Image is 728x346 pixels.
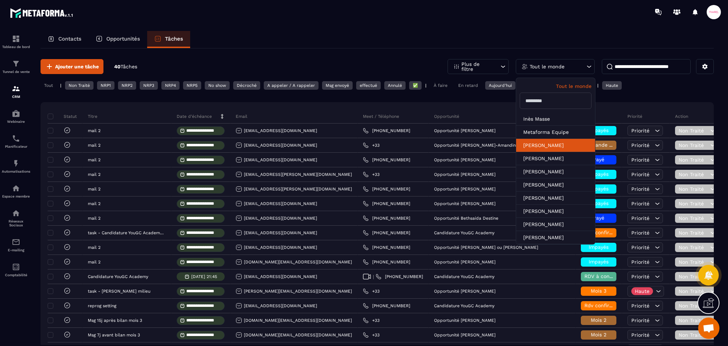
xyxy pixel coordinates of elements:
[631,303,649,309] span: Priorité
[631,318,649,323] span: Priorité
[236,114,247,119] p: Email
[60,83,61,88] p: |
[434,303,494,308] p: Candidature YouGC Academy
[89,31,147,48] a: Opportunités
[434,157,496,162] p: Opportunité [PERSON_NAME]
[434,289,496,294] p: Opportunité [PERSON_NAME]
[88,230,164,235] p: task - Candidature YouGC Academy - R1 Reprogrammé
[584,273,630,279] span: RDV à confimer ❓
[635,289,649,294] p: Haute
[2,179,30,204] a: automationsautomationsEspace membre
[363,332,380,338] a: +33
[106,36,140,42] p: Opportunités
[2,95,30,99] p: CRM
[2,104,30,129] a: automationsautomationsWebinaire
[589,244,609,250] span: Impayés
[679,230,708,236] span: Non Traité
[2,129,30,154] a: schedulerschedulerPlanificateur
[631,186,649,192] span: Priorité
[631,142,649,148] span: Priorité
[602,81,622,90] div: Haute
[409,81,422,90] div: ✅
[88,289,150,294] p: task - [PERSON_NAME] milieu
[363,186,410,192] a: [PHONE_NUMBER]
[114,63,137,70] p: 40
[88,172,101,177] p: mail 2
[88,245,101,250] p: mail 2
[376,274,423,279] a: [PHONE_NUMBER]
[631,259,649,265] span: Priorité
[264,81,318,90] div: A appeler / A rappeler
[140,81,158,90] div: NRP3
[363,259,410,265] a: [PHONE_NUMBER]
[679,157,708,163] span: Non Traité
[584,303,625,308] span: Rdv confirmé ✅
[363,245,410,250] a: [PHONE_NUMBER]
[88,318,142,323] p: Msg 15j après bilan mois 3
[434,128,496,133] p: Opportunité [PERSON_NAME]
[88,157,101,162] p: mail 2
[516,218,595,231] li: [PERSON_NAME]
[679,128,708,133] span: Non Traité
[88,274,148,279] p: Candidature YouGC Academy
[2,29,30,54] a: formationformationTableau de bord
[591,288,606,294] span: Mois 3
[425,83,427,88] p: |
[363,142,380,148] a: +33
[2,232,30,257] a: emailemailE-mailing
[679,142,708,148] span: Non Traité
[434,230,494,235] p: Candidature YouGC Academy
[434,259,496,264] p: Opportunité [PERSON_NAME]
[12,159,20,168] img: automations
[434,332,496,337] p: Opportunité [PERSON_NAME]
[55,63,99,70] span: Ajouter une tâche
[2,45,30,49] p: Tableau de bord
[12,35,20,43] img: formation
[434,172,496,177] p: Opportunité [PERSON_NAME]
[58,36,81,42] p: Contacts
[41,81,57,90] div: Tout
[679,288,708,294] span: Non Traité
[631,215,649,221] span: Priorité
[12,59,20,68] img: formation
[589,259,609,264] span: Impayés
[455,81,482,90] div: En retard
[679,245,708,250] span: Non Traité
[516,192,595,205] li: [PERSON_NAME]
[593,215,604,221] span: Payé
[675,114,688,119] p: Action
[363,318,380,323] a: +33
[434,143,570,148] p: Opportunité [PERSON_NAME]-Amandine Rebier-[PERSON_NAME]
[161,81,180,90] div: NRP4
[679,274,708,279] span: Non Traité
[97,81,114,90] div: NRP1
[2,248,30,252] p: E-mailing
[631,172,649,177] span: Priorité
[2,273,30,277] p: Comptabilité
[589,171,609,177] span: Impayés
[363,201,410,206] a: [PHONE_NUMBER]
[679,259,708,265] span: Non Traité
[698,318,719,339] a: Ouvrir le chat
[434,187,496,192] p: Opportunité [PERSON_NAME]
[12,238,20,246] img: email
[12,209,20,217] img: social-network
[165,36,183,42] p: Tâches
[520,83,591,89] p: Tout le monde
[322,81,353,90] div: Msg envoyé
[434,274,494,279] p: Candidature YouGC Academy
[363,230,410,236] a: [PHONE_NUMBER]
[631,230,649,236] span: Priorité
[516,112,595,126] li: Inès Masse
[516,178,595,192] li: [PERSON_NAME]
[679,201,708,206] span: Non Traité
[679,186,708,192] span: Non Traité
[41,31,89,48] a: Contacts
[88,187,101,192] p: mail 2
[88,216,101,221] p: mail 2
[631,274,649,279] span: Priorité
[516,126,595,139] li: Metaforma Equipe
[88,143,101,148] p: mail 2
[177,114,212,119] p: Date d’échéance
[631,128,649,133] span: Priorité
